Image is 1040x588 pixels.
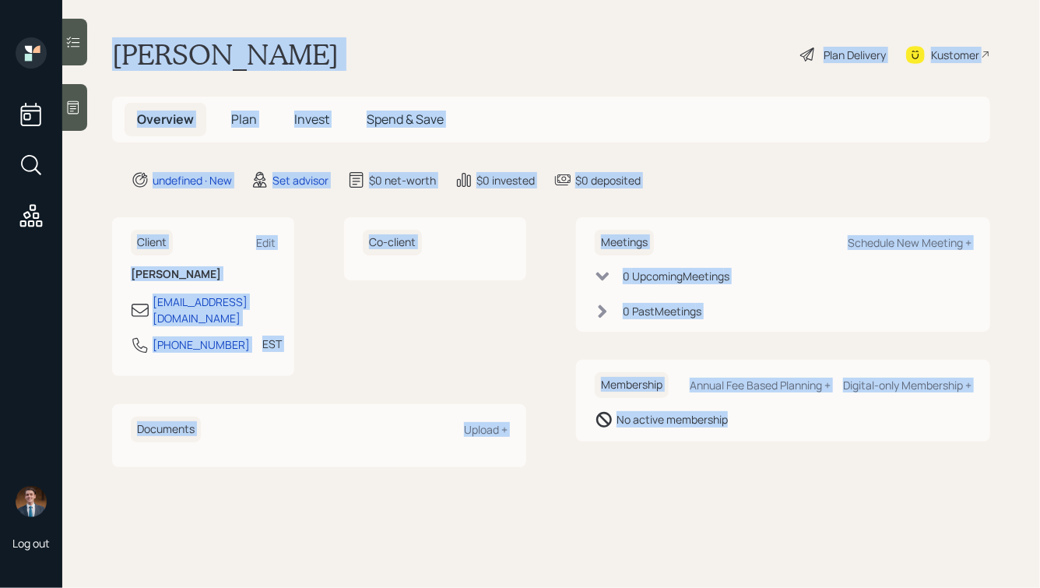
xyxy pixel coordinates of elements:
[294,111,329,128] span: Invest
[367,111,444,128] span: Spend & Save
[476,172,535,188] div: $0 invested
[617,411,728,428] div: No active membership
[137,111,194,128] span: Overview
[690,378,831,393] div: Annual Fee Based Planning +
[369,172,436,188] div: $0 net-worth
[595,372,669,398] h6: Membership
[824,47,886,63] div: Plan Delivery
[595,230,654,255] h6: Meetings
[848,235,971,250] div: Schedule New Meeting +
[16,486,47,517] img: hunter_neumayer.jpg
[262,336,282,352] div: EST
[131,268,276,281] h6: [PERSON_NAME]
[623,303,701,319] div: 0 Past Meeting s
[153,294,276,326] div: [EMAIL_ADDRESS][DOMAIN_NAME]
[931,47,979,63] div: Kustomer
[256,235,276,250] div: Edit
[131,417,201,442] h6: Documents
[153,172,232,188] div: undefined · New
[623,268,729,284] div: 0 Upcoming Meeting s
[112,37,339,72] h1: [PERSON_NAME]
[131,230,173,255] h6: Client
[272,172,329,188] div: Set advisor
[575,172,641,188] div: $0 deposited
[12,536,50,551] div: Log out
[363,230,422,255] h6: Co-client
[153,336,250,353] div: [PHONE_NUMBER]
[231,111,257,128] span: Plan
[464,422,508,437] div: Upload +
[843,378,971,393] div: Digital-only Membership +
